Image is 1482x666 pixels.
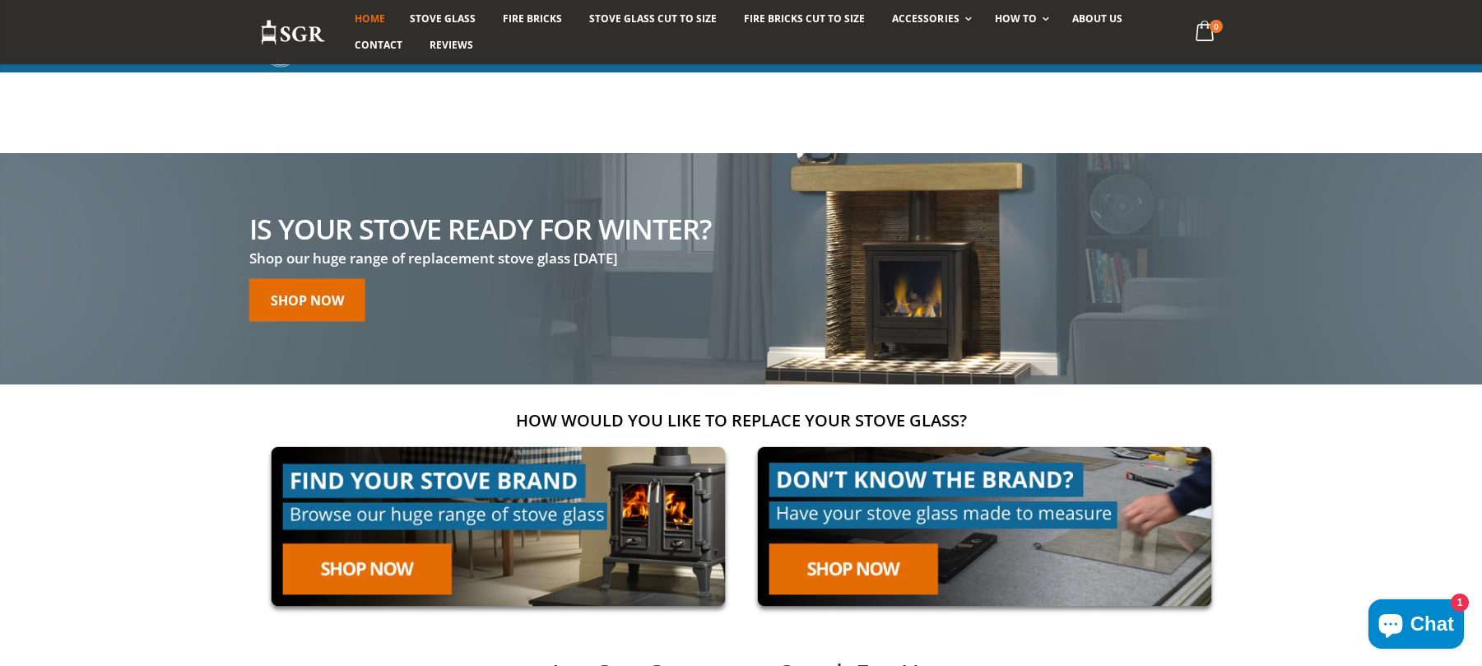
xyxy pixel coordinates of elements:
a: Contact [342,32,415,58]
a: Reviews [417,32,485,58]
span: Home [355,12,385,26]
span: Reviews [430,38,473,52]
a: Fire Bricks Cut To Size [732,6,877,32]
img: Stove Glass Replacement [260,19,326,46]
a: Fire Bricks [490,6,574,32]
span: 0 [1210,20,1223,33]
a: Stove Glass [397,6,488,32]
span: How To [995,12,1037,26]
img: find-your-brand-cta_9b334d5d-5c94-48ed-825f-d7972bbdebd0.jpg [260,435,736,617]
a: 0 [1188,16,1222,49]
h2: Is your stove ready for winter? [249,214,711,242]
span: Fire Bricks [503,12,562,26]
span: Contact [355,38,402,52]
a: How To [983,6,1057,32]
h3: Shop our huge range of replacement stove glass [DATE] [249,249,711,268]
a: Home [342,6,397,32]
a: Shop now [249,278,365,321]
inbox-online-store-chat: Shopify online store chat [1364,599,1469,653]
a: About us [1060,6,1135,32]
span: Stove Glass Cut To Size [589,12,717,26]
a: Stove Glass Cut To Size [577,6,729,32]
span: Fire Bricks Cut To Size [744,12,865,26]
span: Stove Glass [410,12,476,26]
span: About us [1072,12,1122,26]
img: made-to-measure-cta_2cd95ceb-d519-4648-b0cf-d2d338fdf11f.jpg [746,435,1223,617]
a: Accessories [880,6,979,32]
h2: How would you like to replace your stove glass? [260,409,1223,431]
span: Accessories [892,12,959,26]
